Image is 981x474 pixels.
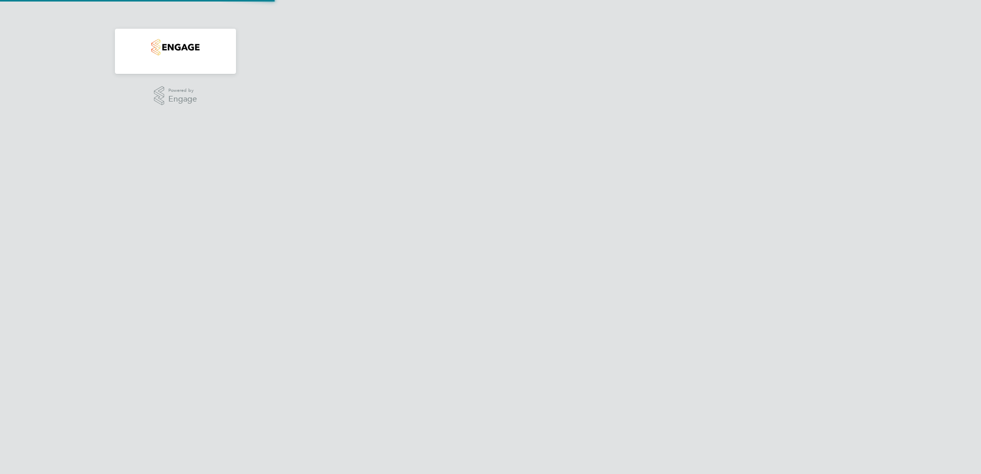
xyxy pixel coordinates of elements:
[127,39,224,55] a: Go to home page
[154,86,198,106] a: Powered byEngage
[151,39,199,55] img: countryside-properties-logo-retina.png
[168,86,197,95] span: Powered by
[115,29,236,74] nav: Main navigation
[168,95,197,104] span: Engage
